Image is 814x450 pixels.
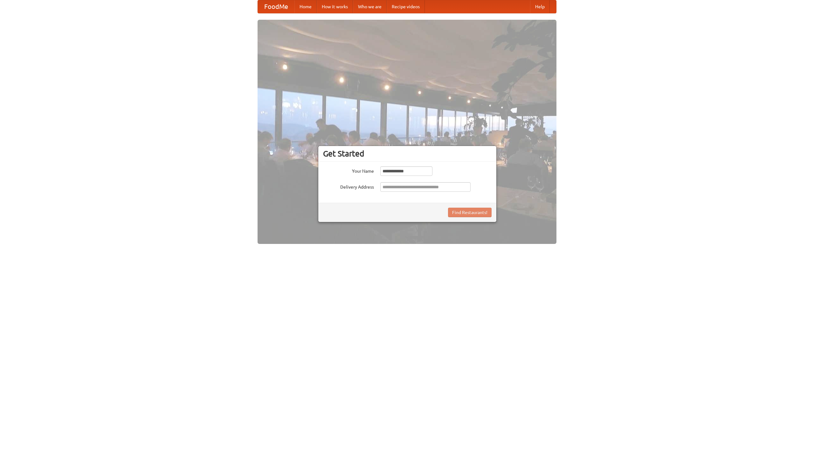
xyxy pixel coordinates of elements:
a: Home [294,0,317,13]
a: FoodMe [258,0,294,13]
label: Your Name [323,166,374,174]
label: Delivery Address [323,182,374,190]
a: Recipe videos [387,0,425,13]
button: Find Restaurants! [448,208,492,217]
a: Who we are [353,0,387,13]
a: How it works [317,0,353,13]
a: Help [530,0,550,13]
h3: Get Started [323,149,492,158]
